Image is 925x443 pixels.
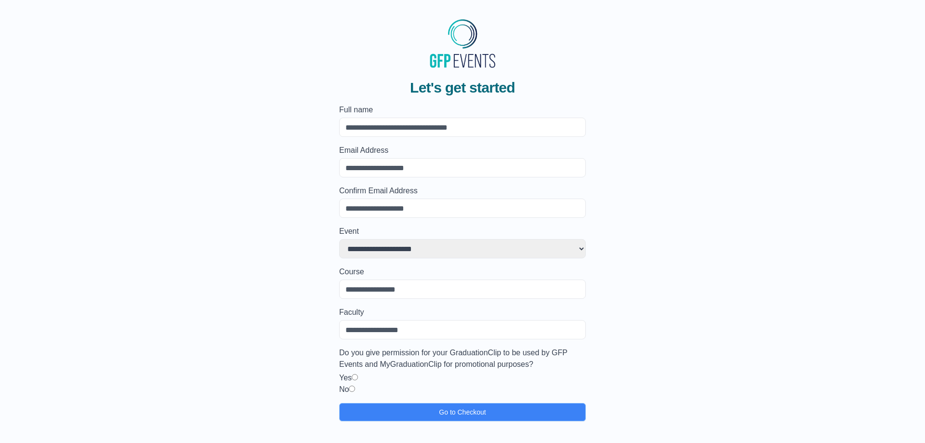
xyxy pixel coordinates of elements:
[339,307,586,318] label: Faculty
[339,347,586,370] label: Do you give permission for your GraduationClip to be used by GFP Events and MyGraduationClip for ...
[339,145,586,156] label: Email Address
[339,374,352,382] label: Yes
[339,403,586,421] button: Go to Checkout
[339,104,586,116] label: Full name
[410,79,515,96] span: Let's get started
[339,226,586,237] label: Event
[339,266,586,278] label: Course
[339,385,349,393] label: No
[339,185,586,197] label: Confirm Email Address
[426,15,499,71] img: MyGraduationClip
